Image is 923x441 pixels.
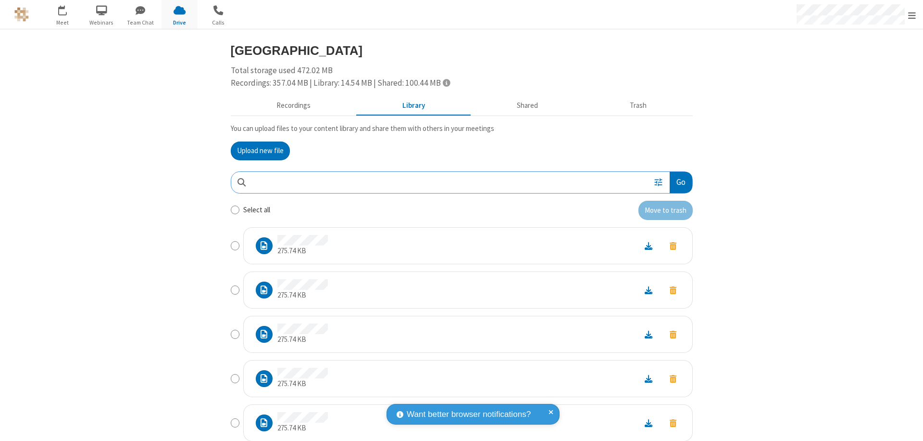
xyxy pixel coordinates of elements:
[231,97,357,115] button: Recorded meetings
[357,97,471,115] button: Content library
[636,417,661,428] a: Download file
[661,284,685,297] button: Move to trash
[277,423,328,434] p: 275.74 KB
[277,334,328,345] p: 275.74 KB
[200,18,237,27] span: Calls
[661,372,685,385] button: Move to trash
[45,18,81,27] span: Meet
[636,329,661,340] a: Download file
[231,142,290,161] button: Upload new file
[277,290,328,301] p: 275.74 KB
[231,77,693,90] div: Recordings: 357.04 MB | Library: 14.54 MB | Shared: 100.44 MB
[407,408,531,421] span: Want better browser notifications?
[670,172,692,194] button: Go
[231,123,693,134] p: You can upload files to your content library and share them with others in your meetings
[231,44,693,57] h3: [GEOGRAPHIC_DATA]
[277,378,328,389] p: 275.74 KB
[162,18,198,27] span: Drive
[231,65,693,89] div: Total storage used 472.02 MB
[584,97,693,115] button: Trash
[471,97,584,115] button: Shared during meetings
[277,246,328,257] p: 275.74 KB
[65,5,71,13] div: 1
[661,416,685,429] button: Move to trash
[636,373,661,384] a: Download file
[661,239,685,252] button: Move to trash
[661,328,685,341] button: Move to trash
[123,18,159,27] span: Team Chat
[636,240,661,251] a: Download file
[243,205,270,216] label: Select all
[636,285,661,296] a: Download file
[638,201,693,220] button: Move to trash
[443,78,450,87] span: Totals displayed include files that have been moved to the trash.
[14,7,29,22] img: QA Selenium DO NOT DELETE OR CHANGE
[84,18,120,27] span: Webinars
